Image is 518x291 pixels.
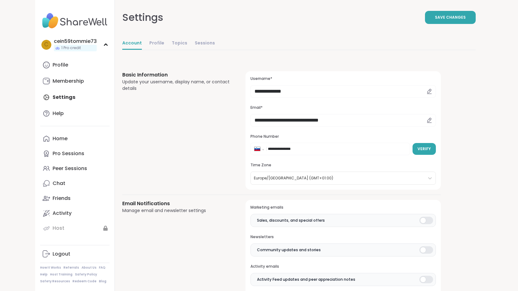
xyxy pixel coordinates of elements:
a: Account [122,37,142,50]
a: Safety Resources [40,279,70,284]
a: Sessions [195,37,215,50]
a: Pro Sessions [40,146,110,161]
div: cein59tommie73 [54,38,97,45]
span: c [44,41,48,49]
a: Help [40,106,110,121]
span: Save Changes [435,15,466,20]
div: Manage email and newsletter settings [122,207,231,214]
a: Topics [172,37,187,50]
a: Membership [40,74,110,89]
h3: Username* [250,76,436,81]
h3: Phone Number [250,134,436,139]
div: Host [53,225,64,232]
a: Referrals [63,266,79,270]
a: About Us [82,266,96,270]
div: Settings [122,10,163,25]
span: Community updates and stories [257,247,321,253]
button: Save Changes [425,11,476,24]
a: Profile [149,37,164,50]
a: Peer Sessions [40,161,110,176]
a: How It Works [40,266,61,270]
div: Logout [53,251,70,257]
span: Verify [418,146,431,152]
a: Friends [40,191,110,206]
a: Blog [99,279,106,284]
span: Activity Feed updates and peer appreciation notes [257,277,355,282]
div: Profile [53,62,68,68]
div: Home [53,135,68,142]
a: FAQ [99,266,105,270]
h3: Marketing emails [250,205,436,210]
a: Safety Policy [75,272,97,277]
a: Home [40,131,110,146]
div: Membership [53,78,84,85]
div: Friends [53,195,71,202]
div: Chat [53,180,65,187]
div: Peer Sessions [53,165,87,172]
a: Help [40,272,48,277]
a: Host Training [50,272,72,277]
span: 1 Pro credit [61,45,81,51]
div: Activity [53,210,72,217]
div: Help [53,110,64,117]
img: ShareWell Nav Logo [40,10,110,32]
div: Pro Sessions [53,150,84,157]
button: Verify [413,143,436,155]
a: Host [40,221,110,236]
a: Chat [40,176,110,191]
a: Activity [40,206,110,221]
h3: Newsletters [250,234,436,240]
h3: Basic Information [122,71,231,79]
span: Sales, discounts, and special offers [257,218,325,223]
h3: Activity emails [250,264,436,269]
a: Profile [40,58,110,72]
a: Logout [40,247,110,261]
h3: Email* [250,105,436,110]
h3: Email Notifications [122,200,231,207]
div: Update your username, display name, or contact details [122,79,231,92]
a: Redeem Code [72,279,96,284]
h3: Time Zone [250,163,436,168]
